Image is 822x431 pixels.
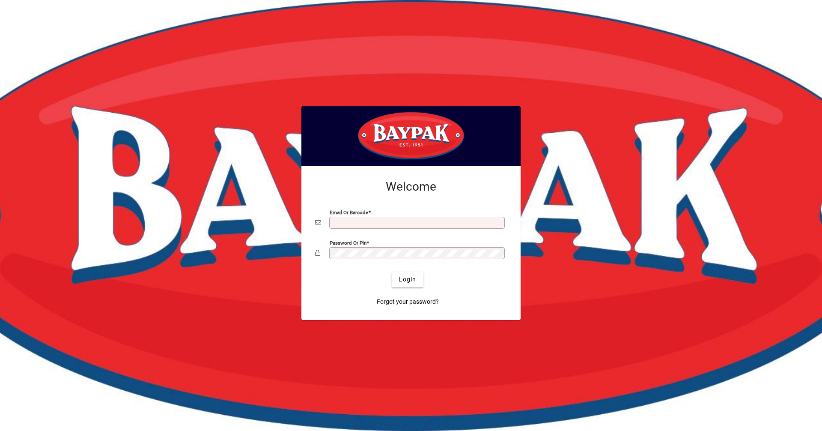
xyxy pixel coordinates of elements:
[330,239,366,245] mat-label: Password or Pin
[315,180,507,194] h2: Welcome
[392,272,423,287] button: Login
[399,275,416,284] span: Login
[373,294,442,310] a: Forgot your password?
[377,297,439,306] span: Forgot your password?
[330,209,368,215] mat-label: Email or Barcode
